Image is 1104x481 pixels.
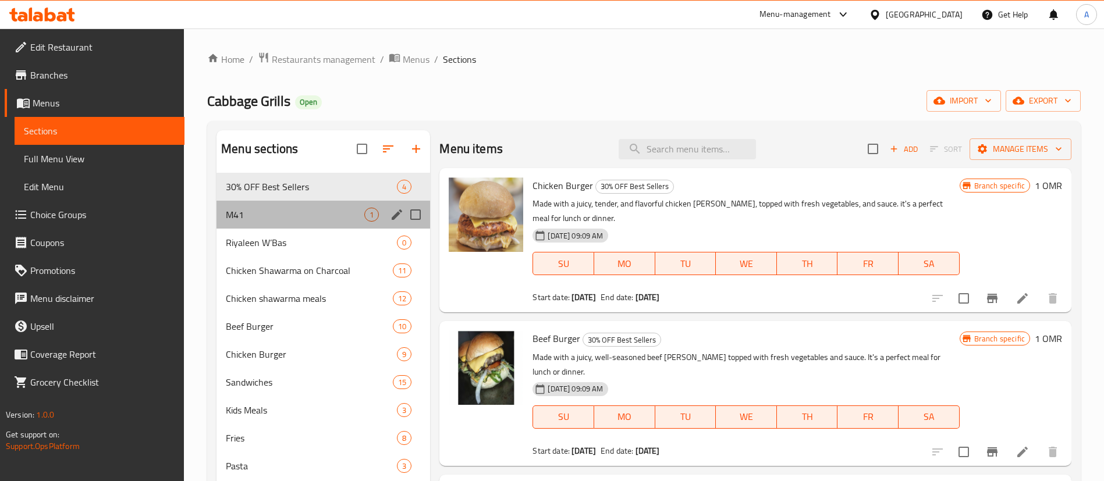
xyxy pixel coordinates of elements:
span: FR [842,255,894,272]
div: Chicken shawarma meals [226,291,393,305]
div: Chicken shawarma meals12 [216,284,430,312]
span: Open [295,97,322,107]
span: Get support on: [6,427,59,442]
b: [DATE] [636,290,660,305]
span: MO [599,255,651,272]
b: [DATE] [571,443,596,458]
button: TH [777,405,838,429]
span: A [1084,8,1089,21]
img: Beef Burger [449,330,523,405]
button: Manage items [970,138,1071,160]
a: Edit menu item [1016,291,1030,305]
div: Beef Burger10 [216,312,430,340]
span: Select all sections [350,137,374,161]
span: Choice Groups [30,208,175,222]
span: Branches [30,68,175,82]
div: 30% OFF Best Sellers [595,180,674,194]
span: Sections [24,124,175,138]
button: TU [655,405,716,429]
li: / [434,52,438,66]
span: Grocery Checklist [30,375,175,389]
button: WE [716,405,777,429]
img: Chicken Burger [449,177,523,252]
p: Made with a juicy, tender, and flavorful chicken [PERSON_NAME], topped with fresh vegetables, and... [533,197,959,226]
span: TH [782,255,833,272]
span: End date: [601,290,633,305]
button: TU [655,252,716,275]
span: Manage items [979,142,1062,156]
a: Choice Groups [5,201,184,229]
h2: Menu sections [221,140,298,158]
span: Sandwiches [226,375,393,389]
button: MO [594,405,655,429]
span: 10 [393,321,411,332]
span: End date: [601,443,633,458]
span: Menus [33,96,175,110]
span: 30% OFF Best Sellers [596,180,673,193]
span: Select to update [952,440,976,464]
span: Promotions [30,263,175,277]
li: / [380,52,384,66]
span: Add [888,142,920,156]
a: Edit menu item [1016,445,1030,459]
div: Chicken Burger9 [216,340,430,368]
span: Chicken Burger [226,347,397,361]
span: 4 [397,181,411,193]
span: Branch specific [970,180,1030,191]
button: SU [533,252,594,275]
div: Kids Meals [226,403,397,417]
span: 3 [397,461,411,472]
span: TH [782,408,833,425]
span: Select to update [952,286,976,311]
span: Edit Restaurant [30,40,175,54]
div: Fries8 [216,424,430,452]
a: Edit Menu [15,173,184,201]
span: [DATE] 09:09 AM [543,230,608,241]
a: Coverage Report [5,340,184,368]
div: items [397,403,411,417]
span: TU [660,255,712,272]
h2: Menu items [439,140,503,158]
div: M41 [226,208,364,222]
span: Fries [226,431,397,445]
button: WE [716,252,777,275]
span: WE [720,408,772,425]
div: Riyaleen W’Bas0 [216,229,430,256]
div: Menu-management [759,8,831,22]
b: [DATE] [571,290,596,305]
div: items [393,375,411,389]
div: items [364,208,379,222]
button: SU [533,405,594,429]
span: 0 [397,237,411,248]
span: Beef Burger [533,330,580,347]
a: Full Menu View [15,145,184,173]
span: Menus [403,52,429,66]
span: Version: [6,407,34,422]
span: 12 [393,293,411,304]
div: items [393,263,411,277]
span: SA [903,255,955,272]
div: items [393,291,411,305]
span: Riyaleen W’Bas [226,236,397,250]
a: Branches [5,61,184,89]
h6: 1 OMR [1035,177,1062,194]
span: 9 [397,349,411,360]
div: Pasta3 [216,452,430,480]
span: 30% OFF Best Sellers [583,333,661,347]
button: FR [837,405,899,429]
span: 1 [365,209,378,220]
button: SA [899,252,960,275]
button: Branch-specific-item [978,284,1006,312]
span: Beef Burger [226,319,393,333]
input: search [619,139,756,159]
span: Restaurants management [272,52,375,66]
nav: breadcrumb [207,52,1081,67]
button: SA [899,405,960,429]
div: M411edit [216,201,430,229]
a: Edit Restaurant [5,33,184,61]
button: export [1006,90,1081,112]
